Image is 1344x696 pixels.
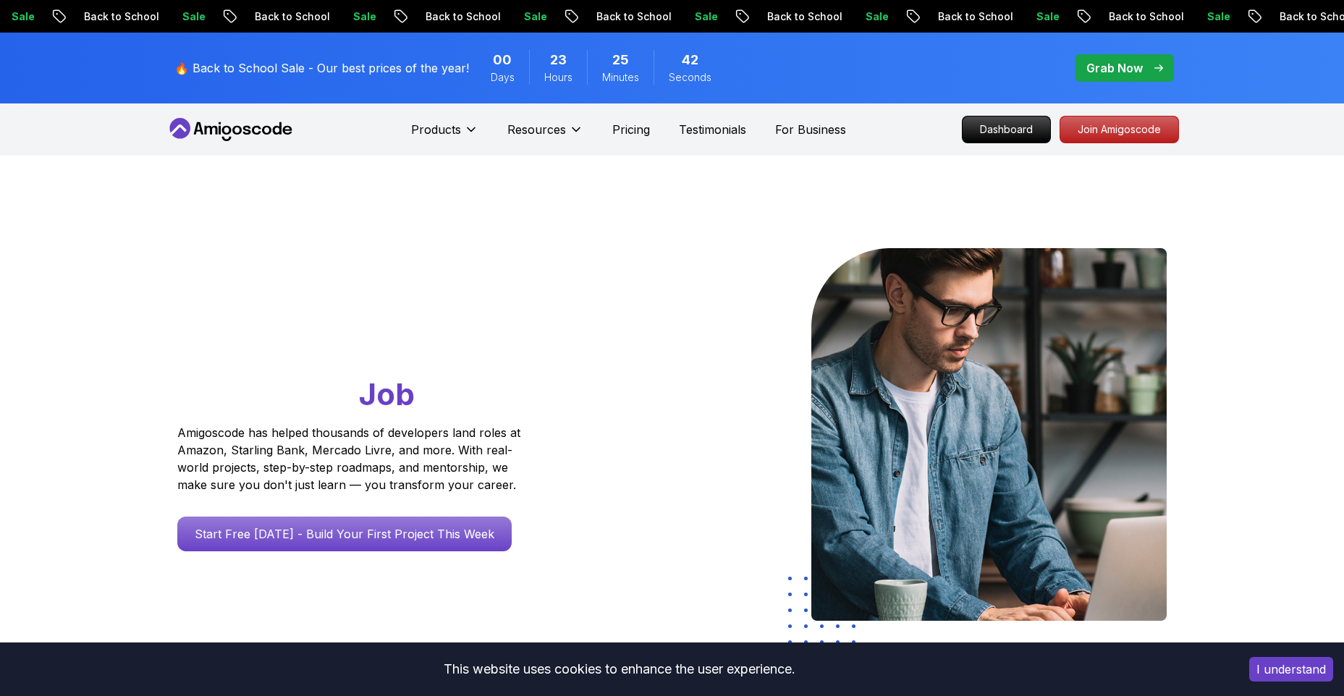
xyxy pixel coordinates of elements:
[664,9,711,24] p: Sale
[411,121,461,138] p: Products
[177,248,576,415] h1: Go From Learning to Hired: Master Java, Spring Boot & Cloud Skills That Get You the
[1060,116,1179,143] a: Join Amigoscode
[507,121,583,150] button: Resources
[411,121,478,150] button: Products
[550,50,567,70] span: 23 Hours
[224,9,323,24] p: Back to School
[1086,59,1143,77] p: Grab Now
[323,9,369,24] p: Sale
[359,375,415,412] span: Job
[395,9,494,24] p: Back to School
[963,116,1050,143] p: Dashboard
[507,121,566,138] p: Resources
[835,9,882,24] p: Sale
[493,50,512,70] span: 0 Days
[908,9,1006,24] p: Back to School
[152,9,198,24] p: Sale
[54,9,152,24] p: Back to School
[177,517,512,551] a: Start Free [DATE] - Build Your First Project This Week
[491,70,515,85] span: Days
[566,9,664,24] p: Back to School
[682,50,698,70] span: 42 Seconds
[962,116,1051,143] a: Dashboard
[1249,657,1333,682] button: Accept cookies
[1006,9,1052,24] p: Sale
[612,50,629,70] span: 25 Minutes
[669,70,711,85] span: Seconds
[1060,116,1178,143] p: Join Amigoscode
[11,653,1227,685] div: This website uses cookies to enhance the user experience.
[612,121,650,138] a: Pricing
[1177,9,1223,24] p: Sale
[679,121,746,138] a: Testimonials
[1078,9,1177,24] p: Back to School
[775,121,846,138] a: For Business
[602,70,639,85] span: Minutes
[494,9,540,24] p: Sale
[174,59,469,77] p: 🔥 Back to School Sale - Our best prices of the year!
[737,9,835,24] p: Back to School
[544,70,572,85] span: Hours
[177,424,525,493] p: Amigoscode has helped thousands of developers land roles at Amazon, Starling Bank, Mercado Livre,...
[811,248,1167,621] img: hero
